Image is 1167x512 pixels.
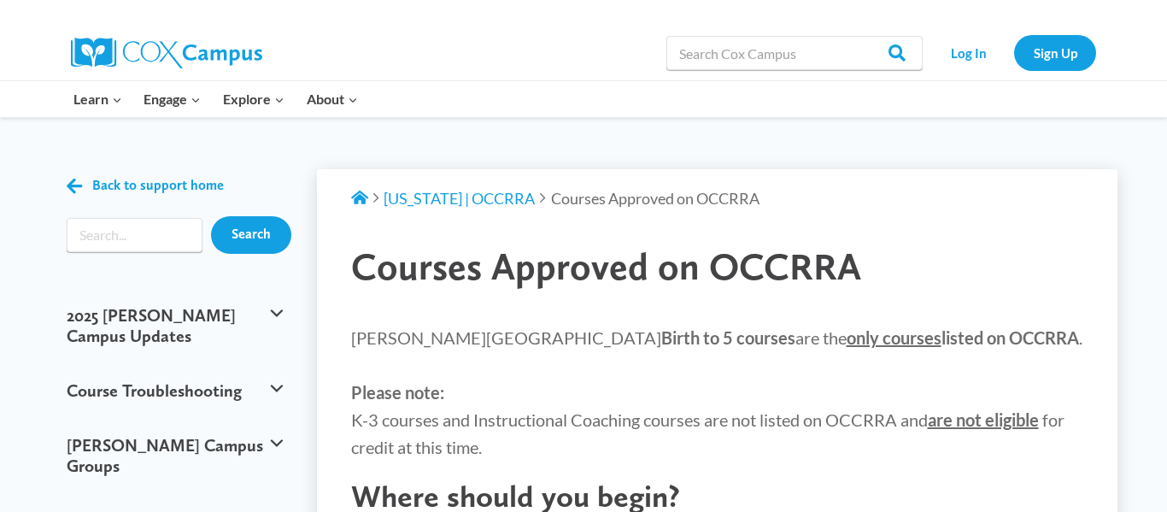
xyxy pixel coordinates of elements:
[144,88,201,110] span: Engage
[307,88,358,110] span: About
[58,418,291,493] button: [PERSON_NAME] Campus Groups
[67,174,224,198] a: Back to support home
[67,218,202,252] input: Search input
[62,81,368,117] nav: Primary Navigation
[351,189,368,208] a: Support Home
[666,36,923,70] input: Search Cox Campus
[931,35,1096,70] nav: Secondary Navigation
[1014,35,1096,70] a: Sign Up
[551,189,759,208] span: Courses Approved on OCCRRA
[351,324,1084,461] p: [PERSON_NAME][GEOGRAPHIC_DATA] are the . K-3 courses and Instructional Coaching courses are not l...
[847,327,1079,348] strong: listed on OCCRRA
[661,327,795,348] strong: Birth to 5 courses
[928,409,1039,430] strong: are not eligible
[58,288,291,363] button: 2025 [PERSON_NAME] Campus Updates
[931,35,1006,70] a: Log In
[71,38,262,68] img: Cox Campus
[351,382,444,403] strong: Please note:
[847,327,941,348] span: only courses
[223,88,284,110] span: Explore
[67,218,202,252] form: Search form
[92,178,224,194] span: Back to support home
[211,216,291,254] input: Search
[384,189,535,208] a: [US_STATE] | OCCRRA
[73,88,122,110] span: Learn
[58,363,291,418] button: Course Troubleshooting
[351,244,861,289] span: Courses Approved on OCCRRA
